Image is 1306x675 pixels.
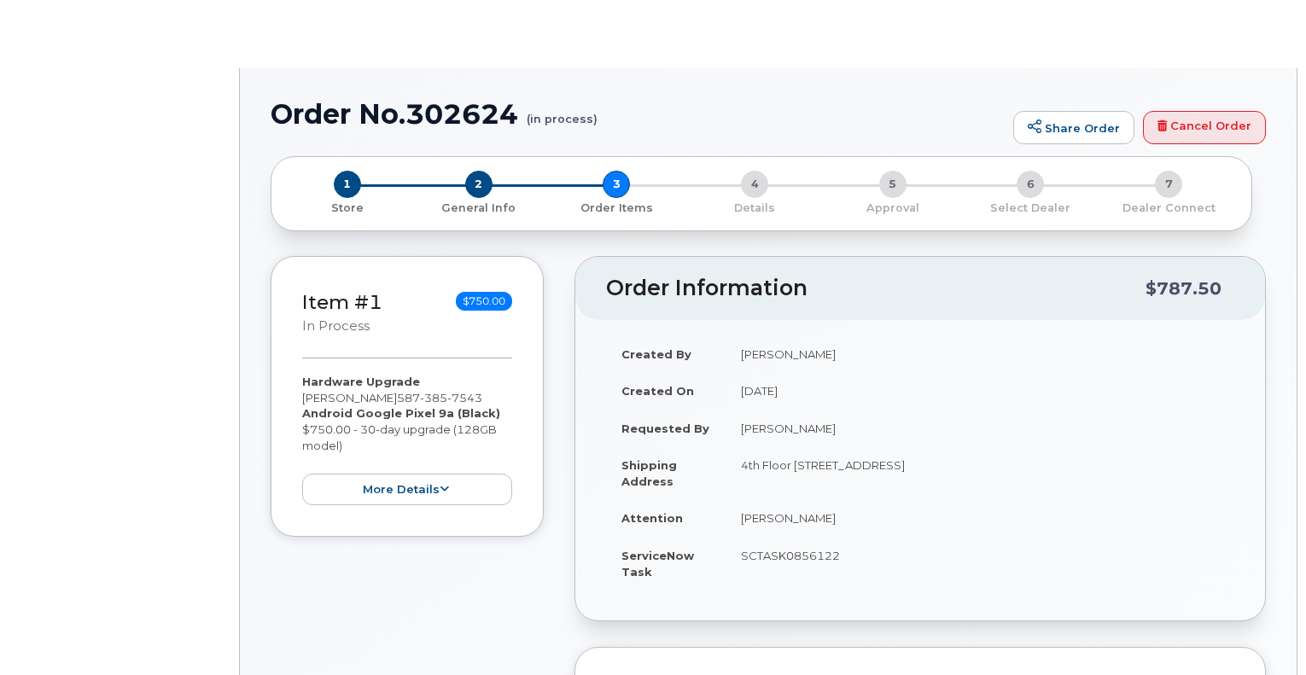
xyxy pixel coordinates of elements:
span: $750.00 [456,292,512,311]
td: SCTASK0856122 [726,537,1234,590]
a: Cancel Order [1143,111,1266,145]
a: Share Order [1013,111,1134,145]
strong: ServiceNow Task [621,549,694,579]
strong: Created By [621,347,691,361]
span: 2 [465,171,493,198]
small: in process [302,318,370,334]
h1: Order No.302624 [271,99,1005,129]
td: [PERSON_NAME] [726,410,1234,447]
a: 2 General Info [410,198,548,216]
td: [DATE] [726,372,1234,410]
span: 1 [334,171,361,198]
span: 7543 [447,391,482,404]
button: more details [302,474,512,505]
a: Item #1 [302,290,382,314]
h2: Order Information [606,276,1146,300]
a: 1 Store [285,198,410,216]
strong: Created On [621,384,694,398]
small: (in process) [527,99,598,125]
div: $787.50 [1146,272,1221,305]
span: 587 [397,391,482,404]
div: [PERSON_NAME] $750.00 - 30-day upgrade (128GB model) [302,374,512,505]
td: 4th Floor [STREET_ADDRESS] [726,446,1234,499]
strong: Attention [621,511,683,525]
p: Store [292,201,403,216]
span: 385 [420,391,447,404]
td: [PERSON_NAME] [726,335,1234,373]
strong: Hardware Upgrade [302,375,420,388]
strong: Android Google Pixel 9a (Black) [302,406,500,420]
strong: Requested By [621,422,709,435]
p: General Info [417,201,541,216]
strong: Shipping Address [621,458,677,488]
td: [PERSON_NAME] [726,499,1234,537]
